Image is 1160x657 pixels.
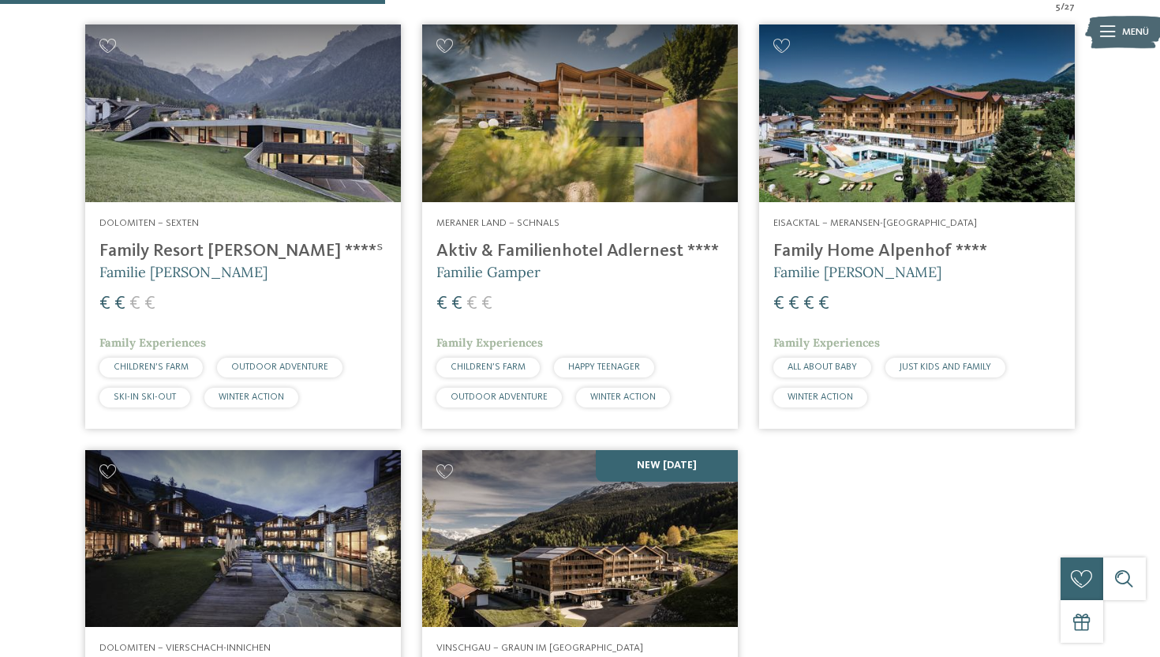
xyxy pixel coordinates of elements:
span: CHILDREN’S FARM [451,362,526,372]
span: CHILDREN’S FARM [114,362,189,372]
span: OUTDOOR ADVENTURE [451,392,548,402]
span: Family Experiences [773,336,880,350]
img: Family Home Alpenhof **** [759,24,1075,202]
a: Familienhotels gesucht? Hier findet ihr die besten! Meraner Land – Schnals Aktiv & Familienhotel ... [422,24,738,429]
span: HAPPY TEENAGER [568,362,640,372]
img: Familienhotels gesucht? Hier findet ihr die besten! [422,450,738,628]
img: Aktiv & Familienhotel Adlernest **** [422,24,738,202]
span: Meraner Land – Schnals [436,218,559,228]
h4: Family Home Alpenhof **** [773,241,1061,262]
span: € [466,295,477,313]
span: Family Experiences [99,336,206,350]
a: Familienhotels gesucht? Hier findet ihr die besten! Eisacktal – Meransen-[GEOGRAPHIC_DATA] Family... [759,24,1075,429]
span: € [99,295,110,313]
span: WINTER ACTION [590,392,656,402]
span: € [803,295,814,313]
span: Familie Gamper [436,263,541,281]
span: € [818,295,829,313]
span: Familie [PERSON_NAME] [99,263,268,281]
img: Post Alpina - Family Mountain Chalets ****ˢ [85,450,401,628]
span: Dolomiten – Vierschach-Innichen [99,643,271,653]
span: WINTER ACTION [219,392,284,402]
span: WINTER ACTION [788,392,853,402]
span: JUST KIDS AND FAMILY [900,362,991,372]
span: Family Experiences [436,336,543,350]
span: Eisacktal – Meransen-[GEOGRAPHIC_DATA] [773,218,977,228]
span: € [451,295,462,313]
span: € [773,295,784,313]
span: € [436,295,447,313]
span: OUTDOOR ADVENTURE [231,362,328,372]
span: € [788,295,799,313]
span: € [129,295,140,313]
span: SKI-IN SKI-OUT [114,392,176,402]
span: Familie [PERSON_NAME] [773,263,941,281]
h4: Family Resort [PERSON_NAME] ****ˢ [99,241,387,262]
span: Vinschgau – Graun im [GEOGRAPHIC_DATA] [436,643,643,653]
span: Dolomiten – Sexten [99,218,199,228]
span: ALL ABOUT BABY [788,362,857,372]
span: € [114,295,125,313]
h4: Aktiv & Familienhotel Adlernest **** [436,241,724,262]
span: € [144,295,155,313]
img: Family Resort Rainer ****ˢ [85,24,401,202]
a: Familienhotels gesucht? Hier findet ihr die besten! Dolomiten – Sexten Family Resort [PERSON_NAME... [85,24,401,429]
span: € [481,295,492,313]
